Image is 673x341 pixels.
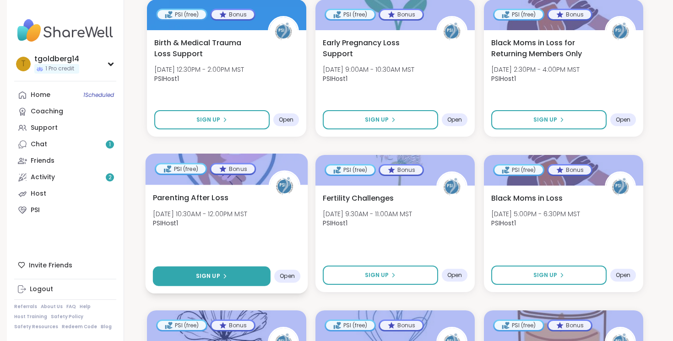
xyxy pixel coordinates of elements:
[491,65,580,74] span: [DATE] 2:30PM - 4:00PM MST
[606,17,635,46] img: PSIHost1
[14,87,116,103] a: Home1Scheduled
[491,74,516,83] b: PSIHost1
[31,156,54,165] div: Friends
[380,321,423,330] div: Bonus
[323,209,412,218] span: [DATE] 9:30AM - 11:00AM MST
[62,324,97,330] a: Redeem Code
[31,107,63,116] div: Coaching
[14,120,116,136] a: Support
[153,209,247,218] span: [DATE] 10:30AM - 12:00PM MST
[154,37,258,59] span: Birth & Medical Trauma Loss Support
[14,153,116,169] a: Friends
[323,218,347,228] b: PSIHost1
[109,174,112,181] span: 2
[323,266,438,285] button: Sign Up
[606,173,635,201] img: PSIHost1
[212,10,254,19] div: Bonus
[447,272,462,279] span: Open
[154,65,244,74] span: [DATE] 12:30PM - 2:00PM MST
[491,193,563,204] span: Black Moms in Loss
[80,304,91,310] a: Help
[491,37,595,59] span: Black Moms in Loss for Returning Members Only
[157,10,206,19] div: PSI (free)
[153,192,228,203] span: Parenting After Loss
[323,37,426,59] span: Early Pregnancy Loss Support
[280,272,295,280] span: Open
[548,10,591,19] div: Bonus
[438,17,466,46] img: PSIHost1
[212,321,254,330] div: Bonus
[156,164,206,173] div: PSI (free)
[31,189,46,198] div: Host
[211,164,255,173] div: Bonus
[30,285,53,294] div: Logout
[326,165,374,175] div: PSI (free)
[279,116,293,123] span: Open
[153,266,271,286] button: Sign Up
[491,110,607,129] button: Sign Up
[153,218,178,228] b: PSIHost1
[196,272,220,280] span: Sign Up
[494,165,543,175] div: PSI (free)
[45,65,74,73] span: 1 Pro credit
[491,218,516,228] b: PSIHost1
[533,116,557,124] span: Sign Up
[14,304,37,310] a: Referrals
[101,324,112,330] a: Blog
[31,91,50,100] div: Home
[616,272,630,279] span: Open
[196,116,220,124] span: Sign Up
[83,91,114,99] span: 1 Scheduled
[14,136,116,153] a: Chat1
[41,304,63,310] a: About Us
[270,172,299,201] img: PSIHost1
[66,304,76,310] a: FAQ
[154,110,270,129] button: Sign Up
[323,193,394,204] span: Fertility Challenges
[34,54,79,64] div: tgoldberg14
[14,103,116,120] a: Coaching
[326,10,374,19] div: PSI (free)
[616,116,630,123] span: Open
[548,165,591,175] div: Bonus
[380,10,423,19] div: Bonus
[31,173,55,182] div: Activity
[31,140,47,149] div: Chat
[31,123,58,133] div: Support
[494,321,543,330] div: PSI (free)
[491,266,607,285] button: Sign Up
[157,321,206,330] div: PSI (free)
[548,321,591,330] div: Bonus
[14,186,116,202] a: Host
[365,271,389,279] span: Sign Up
[533,271,557,279] span: Sign Up
[21,58,26,70] span: t
[14,202,116,218] a: PSI
[323,65,414,74] span: [DATE] 9:00AM - 10:30AM MST
[31,206,40,215] div: PSI
[323,110,438,129] button: Sign Up
[326,321,374,330] div: PSI (free)
[14,281,116,298] a: Logout
[14,314,47,320] a: Host Training
[438,173,466,201] img: PSIHost1
[14,324,58,330] a: Safety Resources
[14,15,116,47] img: ShareWell Nav Logo
[269,17,298,46] img: PSIHost1
[51,314,83,320] a: Safety Policy
[14,169,116,186] a: Activity2
[109,141,111,149] span: 1
[491,209,580,218] span: [DATE] 5:00PM - 6:30PM MST
[380,165,423,175] div: Bonus
[365,116,389,124] span: Sign Up
[447,116,462,123] span: Open
[494,10,543,19] div: PSI (free)
[14,257,116,273] div: Invite Friends
[154,74,179,83] b: PSIHost1
[323,74,347,83] b: PSIHost1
